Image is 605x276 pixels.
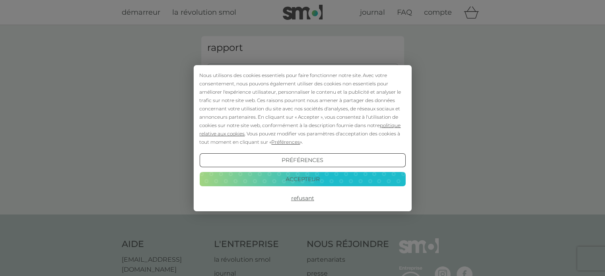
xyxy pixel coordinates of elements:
[282,156,323,164] font: Préférences
[271,139,300,145] font: Préférences
[285,176,319,183] font: Accepteur
[199,131,400,145] font: . Vous pouvez modifier vos paramètres d'acceptation des cookies à tout moment en cliquant sur «
[199,153,405,168] button: Préférences
[291,195,314,202] font: Refusant
[193,65,411,211] div: Demande de consentement aux cookies
[199,172,405,186] button: Accepteur
[199,72,401,128] font: Nous utilisons des cookies essentiels pour faire fonctionner notre site. Avec votre consentement,...
[199,122,401,137] font: politique relative aux cookies
[199,191,405,205] button: Refusant
[300,139,303,145] font: ».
